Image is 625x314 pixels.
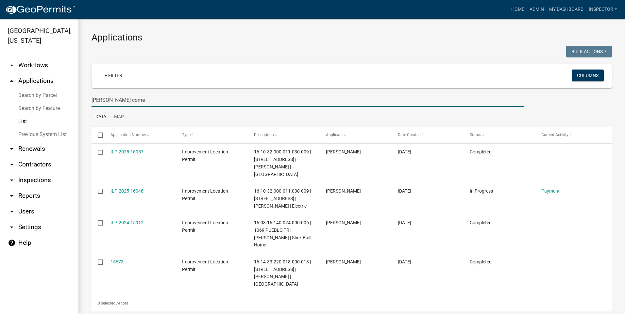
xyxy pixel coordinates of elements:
button: Bulk Actions [566,46,612,57]
a: ILP-2025-16048 [110,188,144,194]
span: Completed [470,259,492,264]
span: Current Activity [541,133,568,137]
span: Debbie Martin [326,259,361,264]
span: Improvement Location Permit [182,188,228,201]
a: Payment [541,188,560,194]
span: Completed [470,149,492,154]
datatable-header-cell: Applicant [320,127,392,143]
a: + Filter [99,70,127,81]
span: Status [470,133,481,137]
a: Home [509,3,527,16]
span: Blake [326,188,361,194]
a: ILP-2024-15912 [110,220,144,225]
datatable-header-cell: Type [176,127,248,143]
span: 05/14/2024 [398,220,411,225]
span: Completed [470,220,492,225]
a: My Dashboard [547,3,586,16]
input: Search for applications [92,93,524,107]
span: 16-10-32-000-011.030-009 | 2316 E CO RD 500 S | Blake Butz | Pole Barn [254,149,311,177]
i: help [8,239,16,247]
span: Improvement Location Permit [182,220,228,233]
span: Type [182,133,191,137]
datatable-header-cell: Current Activity [535,127,607,143]
i: arrow_drop_down [8,145,16,153]
a: 15673 [110,259,124,264]
button: Columns [572,70,604,81]
span: 05/09/2023 [398,259,411,264]
i: arrow_drop_down [8,161,16,168]
span: 16-08-16-140-024.000-006 | 1069 PUEBLO TR | Blake Simmons | Stick Built Home [254,220,312,247]
span: Improvement Location Permit [182,259,228,272]
datatable-header-cell: Date Created [392,127,464,143]
span: In Progress [470,188,493,194]
i: arrow_drop_down [8,176,16,184]
span: Application Number [110,133,146,137]
span: Description [254,133,274,137]
span: Improvement Location Permit [182,149,228,162]
i: arrow_drop_up [8,77,16,85]
datatable-header-cell: Select [92,127,104,143]
i: arrow_drop_down [8,223,16,231]
span: 02/27/2025 [398,149,411,154]
i: arrow_drop_down [8,61,16,69]
span: 0 selected / [98,301,118,306]
a: ILP-2025-16057 [110,149,144,154]
span: 16-10-32-000-011.030-009 | 2316 E CO RD 500 S | Blake Butz | Electric [254,188,311,209]
i: arrow_drop_down [8,208,16,215]
span: 02/12/2025 [398,188,411,194]
a: Inspector [586,3,620,16]
a: Map [110,107,128,128]
datatable-header-cell: Status [463,127,535,143]
span: Applicant [326,133,343,137]
span: 16-14-33-220-018.000-013 | 10075 S CO RD 280 W | Blake Ponsler | Pole Barn [254,259,311,287]
span: Date Created [398,133,421,137]
i: arrow_drop_down [8,192,16,200]
span: Blake [326,149,361,154]
a: Data [92,107,110,128]
span: Debbie Martin [326,220,361,225]
datatable-header-cell: Application Number [104,127,176,143]
a: Admin [527,3,547,16]
h3: Applications [92,32,612,43]
datatable-header-cell: Description [248,127,320,143]
div: 4 total [92,295,612,311]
